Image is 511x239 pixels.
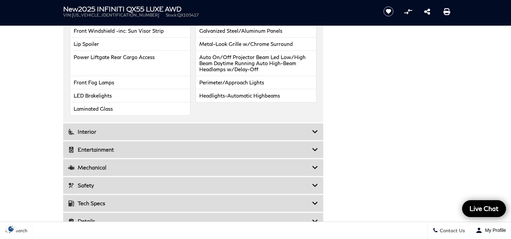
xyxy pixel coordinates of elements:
button: Compare Vehicle [403,6,413,17]
button: Save vehicle [381,6,396,17]
li: Laminated Glass [70,102,191,115]
li: Metal-Look Grille w/Chrome Surround [196,37,316,51]
a: Share this New 2025 INFINITI QX55 LUXE AWD [424,7,430,16]
button: Open user profile menu [470,222,511,239]
span: Contact Us [438,228,465,234]
h1: 2025 INFINITI QX55 LUXE AWD [63,5,372,12]
h3: Safety [68,182,312,189]
li: Front Fog Lamps [70,76,191,89]
li: Headlights-Automatic Highbeams [196,89,316,102]
li: Perimeter/Approach Lights [196,76,316,89]
span: Stock: [166,12,177,18]
a: Print this New 2025 INFINITI QX55 LUXE AWD [443,7,450,16]
strong: New [63,5,78,13]
span: [US_VEHICLE_IDENTIFICATION_NUMBER] [72,12,159,18]
span: QX105417 [177,12,199,18]
span: My Profile [482,228,506,233]
li: Power Liftgate Rear Cargo Access [70,51,191,76]
span: VIN: [63,12,72,18]
h3: Entertainment [68,146,312,153]
li: LED Brakelights [70,89,191,102]
h3: Mechanical [68,164,312,171]
section: Click to Open Cookie Consent Modal [3,225,19,232]
a: Live Chat [462,200,506,217]
li: Front Windshield -inc: Sun Visor Strip [70,24,191,37]
li: Auto On/Off Projector Beam Led Low/High Beam Daytime Running Auto High-Beam Headlamps w/Delay-Off [196,51,316,76]
h3: Details [68,218,312,224]
li: Galvanized Steel/Aluminum Panels [196,24,316,37]
span: Search [10,228,27,234]
span: Live Chat [466,204,502,213]
img: Opt-Out Icon [3,225,19,232]
h3: Tech Specs [68,200,312,207]
li: Lip Spoiler [70,37,191,51]
h3: Interior [68,128,312,135]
